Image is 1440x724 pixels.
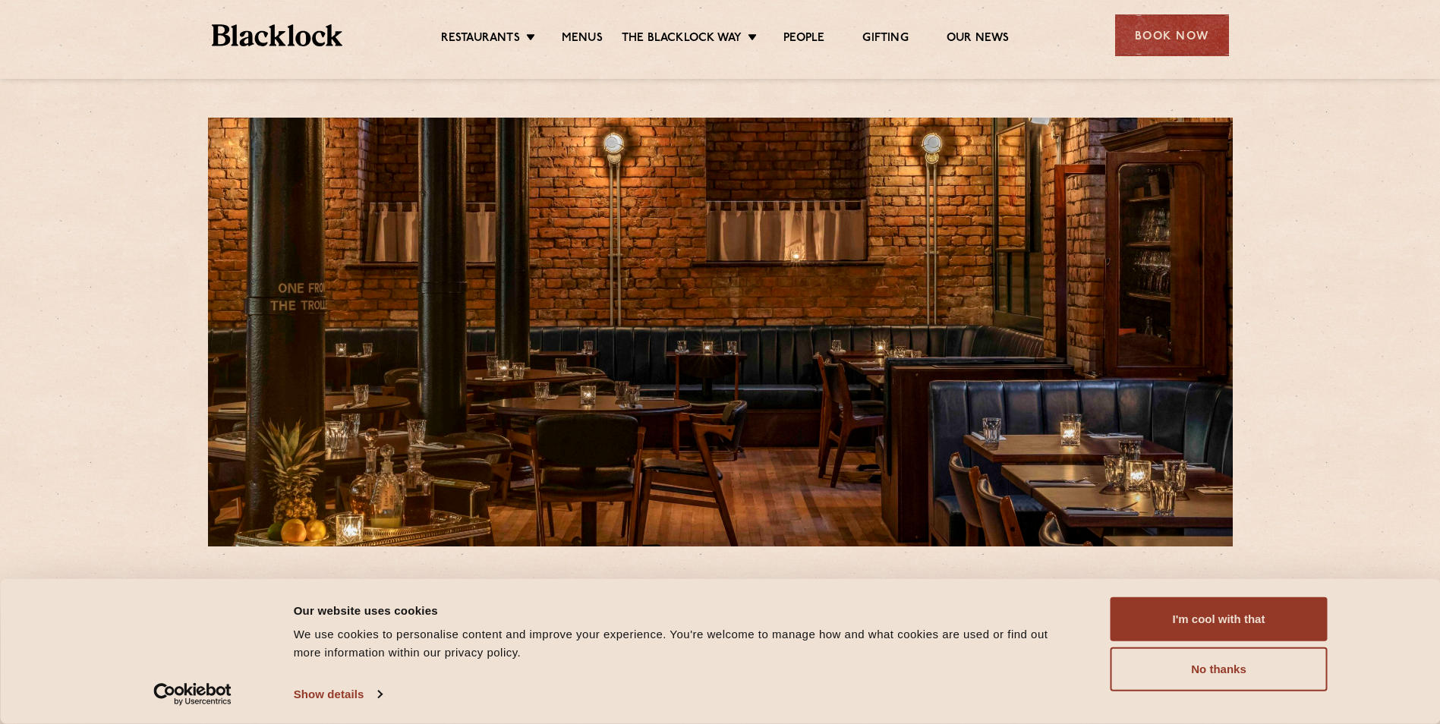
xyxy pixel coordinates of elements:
div: Our website uses cookies [294,601,1076,619]
a: Show details [294,683,382,706]
button: No thanks [1111,647,1328,691]
div: We use cookies to personalise content and improve your experience. You're welcome to manage how a... [294,625,1076,662]
a: Menus [562,31,603,48]
a: The Blacklock Way [622,31,742,48]
a: Usercentrics Cookiebot - opens in a new window [126,683,259,706]
button: I'm cool with that [1111,597,1328,641]
div: Book Now [1115,14,1229,56]
a: Our News [947,31,1010,48]
a: People [783,31,824,48]
a: Restaurants [441,31,520,48]
a: Gifting [862,31,908,48]
img: BL_Textured_Logo-footer-cropped.svg [212,24,343,46]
